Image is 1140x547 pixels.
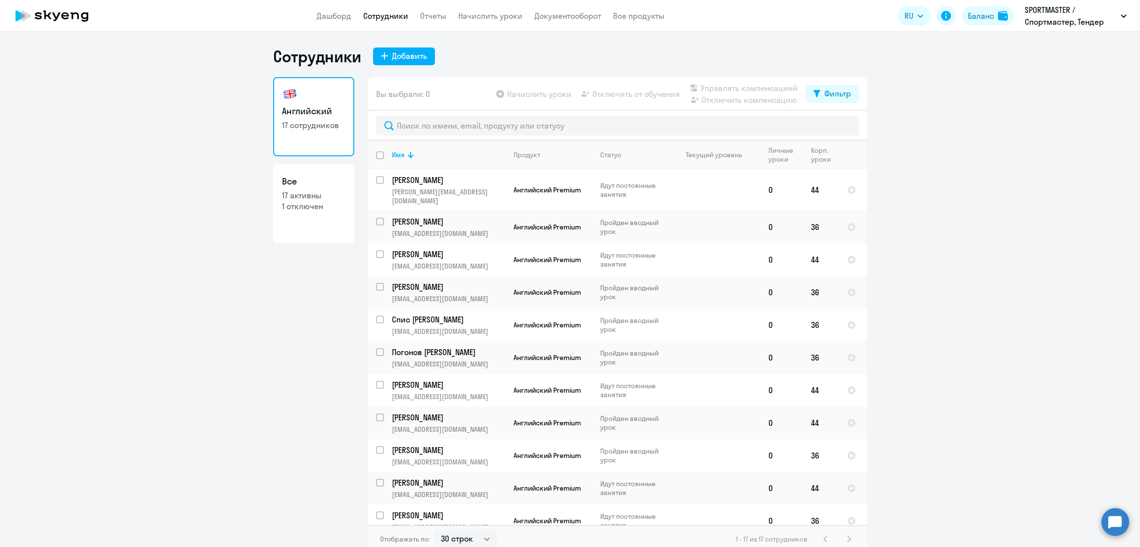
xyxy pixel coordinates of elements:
[514,223,581,231] span: Английский Premium
[998,11,1008,21] img: balance
[392,523,505,532] p: [EMAIL_ADDRESS][DOMAIN_NAME]
[514,418,581,427] span: Английский Premium
[376,88,430,100] span: Вы выбрали: 0
[600,414,668,432] p: Пройден вводный урок
[803,504,839,537] td: 36
[282,86,298,102] img: english
[760,211,803,243] td: 0
[803,341,839,374] td: 36
[600,150,621,159] div: Статус
[514,516,581,525] span: Английский Premium
[760,243,803,276] td: 0
[392,412,504,423] p: [PERSON_NAME]
[282,175,345,188] h3: Все
[760,341,803,374] td: 0
[392,281,505,292] a: [PERSON_NAME]
[1025,4,1117,28] p: SPORTMASTER / Спортмастер, Тендер 2025 100%
[760,407,803,439] td: 0
[458,11,522,21] a: Начислить уроки
[760,169,803,211] td: 0
[534,11,601,21] a: Документооборот
[514,353,581,362] span: Английский Premium
[282,120,345,131] p: 17 сотрудников
[514,255,581,264] span: Английский Premium
[392,216,504,227] p: [PERSON_NAME]
[392,445,504,456] p: [PERSON_NAME]
[514,320,581,329] span: Английский Premium
[514,288,581,297] span: Английский Premium
[600,218,668,236] p: Пройден вводный урок
[803,211,839,243] td: 36
[600,447,668,464] p: Пройден вводный урок
[392,347,505,358] a: Погонов [PERSON_NAME]
[824,88,851,99] div: Фильтр
[392,360,505,368] p: [EMAIL_ADDRESS][DOMAIN_NAME]
[514,185,581,194] span: Английский Premium
[904,10,913,22] span: RU
[803,243,839,276] td: 44
[962,6,1014,26] button: Балансbalance
[392,379,505,390] a: [PERSON_NAME]
[760,276,803,309] td: 0
[392,379,504,390] p: [PERSON_NAME]
[968,10,994,22] div: Баланс
[600,181,668,199] p: Идут постоянные занятия
[803,472,839,504] td: 44
[380,535,430,544] span: Отображать по:
[600,349,668,366] p: Пройден вводный урок
[392,425,505,434] p: [EMAIL_ADDRESS][DOMAIN_NAME]
[600,283,668,301] p: Пройден вводный урок
[514,386,581,395] span: Английский Premium
[392,314,504,325] p: Спис [PERSON_NAME]
[736,535,807,544] span: 1 - 17 из 17 сотрудников
[760,309,803,341] td: 0
[392,249,504,260] p: [PERSON_NAME]
[600,381,668,399] p: Идут постоянные занятия
[392,445,505,456] a: [PERSON_NAME]
[613,11,665,21] a: Все продукты
[273,77,354,156] a: Английский17 сотрудников
[898,6,930,26] button: RU
[392,262,505,271] p: [EMAIL_ADDRESS][DOMAIN_NAME]
[392,457,505,466] p: [EMAIL_ADDRESS][DOMAIN_NAME]
[803,407,839,439] td: 44
[768,146,796,164] div: Личные уроки
[1020,4,1132,28] button: SPORTMASTER / Спортмастер, Тендер 2025 100%
[392,150,405,159] div: Имя
[514,150,592,159] div: Продукт
[392,477,504,488] p: [PERSON_NAME]
[760,504,803,537] td: 0
[392,392,505,401] p: [EMAIL_ADDRESS][DOMAIN_NAME]
[392,150,505,159] div: Имя
[760,439,803,472] td: 0
[803,439,839,472] td: 36
[392,281,504,292] p: [PERSON_NAME]
[273,46,361,66] h1: Сотрудники
[392,490,505,499] p: [EMAIL_ADDRESS][DOMAIN_NAME]
[392,216,505,227] a: [PERSON_NAME]
[803,374,839,407] td: 44
[392,347,504,358] p: Погонов [PERSON_NAME]
[392,412,505,423] a: [PERSON_NAME]
[803,276,839,309] td: 36
[373,47,435,65] button: Добавить
[392,314,505,325] a: Спис [PERSON_NAME]
[514,451,581,460] span: Английский Premium
[273,164,354,243] a: Все17 активны1 отключен
[811,146,832,164] div: Корп. уроки
[600,150,668,159] div: Статус
[392,510,504,521] p: [PERSON_NAME]
[392,294,505,303] p: [EMAIL_ADDRESS][DOMAIN_NAME]
[600,512,668,530] p: Идут постоянные занятия
[392,477,505,488] a: [PERSON_NAME]
[392,175,504,185] p: [PERSON_NAME]
[600,316,668,334] p: Пройден вводный урок
[376,116,859,136] input: Поиск по имени, email, продукту или статусу
[803,309,839,341] td: 36
[514,484,581,493] span: Английский Premium
[317,11,351,21] a: Дашборд
[392,510,505,521] a: [PERSON_NAME]
[686,150,742,159] div: Текущий уровень
[768,146,803,164] div: Личные уроки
